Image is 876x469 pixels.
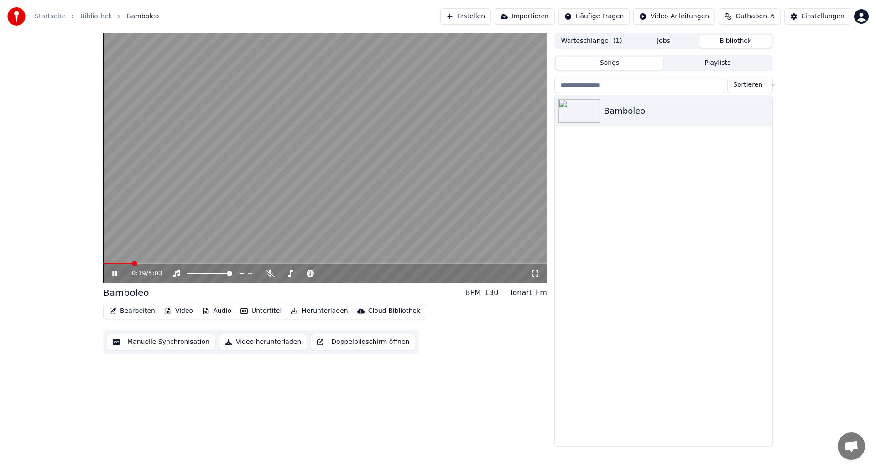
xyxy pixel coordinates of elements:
[613,37,622,46] span: ( 1 )
[148,269,162,278] span: 5:03
[127,12,159,21] span: Bamboleo
[536,287,547,298] div: Fm
[237,305,285,317] button: Untertitel
[35,12,66,21] a: Startseite
[509,287,532,298] div: Tonart
[784,8,850,25] button: Einstellungen
[556,35,628,48] button: Warteschlange
[161,305,197,317] button: Video
[495,8,555,25] button: Importieren
[287,305,351,317] button: Herunterladen
[801,12,845,21] div: Einstellungen
[485,287,499,298] div: 130
[604,105,769,117] div: Bamboleo
[771,12,775,21] span: 6
[103,286,149,299] div: Bamboleo
[733,80,762,90] span: Sortieren
[719,8,781,25] button: Guthaben6
[107,334,215,350] button: Manuelle Synchronisation
[198,305,235,317] button: Audio
[558,8,630,25] button: Häufige Fragen
[663,57,772,70] button: Playlists
[7,7,26,26] img: youka
[440,8,491,25] button: Erstellen
[105,305,159,317] button: Bearbeiten
[368,306,420,316] div: Cloud-Bibliothek
[132,269,154,278] div: /
[628,35,700,48] button: Jobs
[556,57,664,70] button: Songs
[633,8,715,25] button: Video-Anleitungen
[699,35,772,48] button: Bibliothek
[735,12,767,21] span: Guthaben
[465,287,480,298] div: BPM
[838,432,865,460] a: Chat öffnen
[35,12,159,21] nav: breadcrumb
[311,334,415,350] button: Doppelbildschirm öffnen
[132,269,146,278] span: 0:19
[219,334,307,350] button: Video herunterladen
[80,12,112,21] a: Bibliothek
